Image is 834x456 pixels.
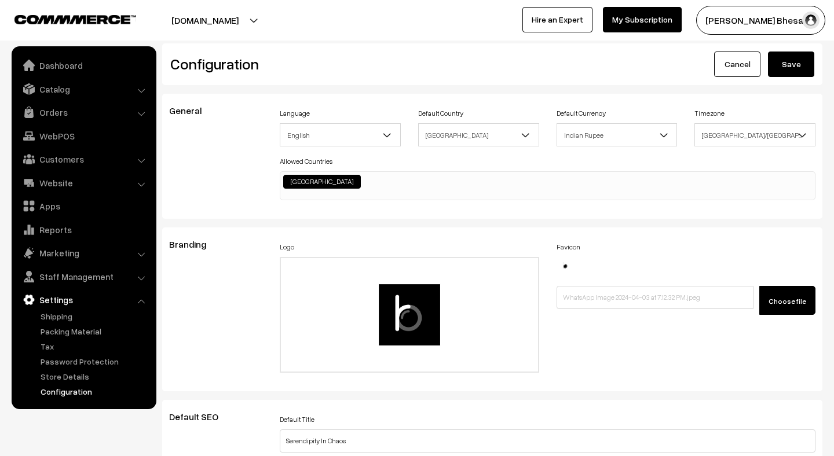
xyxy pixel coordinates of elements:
h2: Configuration [170,55,484,73]
span: India [418,123,539,146]
input: Title [280,429,815,453]
span: India [419,125,539,145]
a: Orders [14,102,152,123]
label: Favicon [557,242,580,252]
a: Packing Material [38,325,152,337]
a: Customers [14,149,152,170]
a: Store Details [38,370,152,383]
label: Default Currency [557,108,606,119]
span: Branding [169,238,220,250]
a: Website [14,172,152,193]
a: Tax [38,340,152,352]
label: Default Title [280,414,314,425]
a: Shipping [38,310,152,322]
span: Asia/Kolkata [694,123,815,146]
label: Default Country [418,108,463,119]
a: Apps [14,196,152,216]
span: Asia/Kolkata [695,125,815,145]
img: user [802,12,820,29]
a: Hire an Expert [522,7,592,32]
a: WebPOS [14,126,152,146]
img: 17121518668963WhatsApp-Image-2024-04-03-at-71232-PM.jpeg [557,257,574,274]
a: Marketing [14,242,152,263]
a: Catalog [14,79,152,100]
a: Configuration [38,385,152,398]
a: Staff Management [14,266,152,287]
label: Logo [280,242,294,252]
span: Indian Rupee [557,123,678,146]
span: Default SEO [169,411,232,422]
span: General [169,105,215,116]
a: Reports [14,219,152,240]
a: Cancel [714,52,760,77]
span: Indian Rupee [557,125,677,145]
a: Password Protection [38,355,152,367]
span: Choose file [769,297,806,306]
a: My Subscription [603,7,682,32]
button: [PERSON_NAME] Bhesani… [696,6,825,35]
label: Allowed Countries [280,156,332,167]
span: English [280,123,401,146]
button: Save [768,52,814,77]
img: COMMMERCE [14,15,136,24]
button: [DOMAIN_NAME] [131,6,279,35]
label: Timezone [694,108,725,119]
a: Settings [14,289,152,310]
span: English [280,125,400,145]
label: Language [280,108,310,119]
input: WhatsApp Image 2024-04-03 at 7.12.32 PM.jpeg [557,286,754,309]
li: India [283,175,361,189]
a: COMMMERCE [14,12,116,25]
a: Dashboard [14,55,152,76]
